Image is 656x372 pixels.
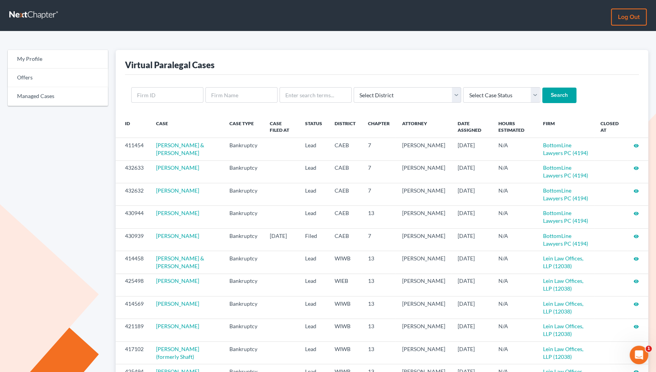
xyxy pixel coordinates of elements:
[328,206,361,228] td: CAEB
[492,296,536,319] td: N/A
[156,300,199,307] a: [PERSON_NAME]
[633,188,639,194] i: visibility
[396,251,451,274] td: [PERSON_NAME]
[633,255,639,262] a: visibility
[633,324,639,329] i: visibility
[396,274,451,296] td: [PERSON_NAME]
[633,323,639,329] a: visibility
[279,87,352,103] input: Enter search terms...
[542,88,576,103] input: Search
[8,69,108,87] a: Offers
[328,183,361,206] td: CAEB
[633,164,639,171] a: visibility
[396,341,451,364] td: [PERSON_NAME]
[361,274,396,296] td: 13
[543,300,583,315] a: Lein Law Offices, LLP (12038)
[116,115,150,138] th: ID
[543,277,583,292] a: Lein Law Offices, LLP (12038)
[116,160,150,183] td: 432633
[205,87,278,103] input: Firm Name
[116,138,150,160] td: 411454
[633,210,639,216] a: visibility
[361,183,396,206] td: 7
[8,87,108,106] a: Managed Cases
[396,183,451,206] td: [PERSON_NAME]
[116,296,150,319] td: 414569
[451,319,492,341] td: [DATE]
[328,319,361,341] td: WIWB
[492,228,536,251] td: N/A
[611,9,647,26] a: Log out
[630,346,648,364] iframe: Intercom live chat
[396,228,451,251] td: [PERSON_NAME]
[451,274,492,296] td: [DATE]
[492,138,536,160] td: N/A
[116,228,150,251] td: 430939
[298,274,328,296] td: Lead
[451,206,492,228] td: [DATE]
[543,323,583,337] a: Lein Law Offices, LLP (12038)
[492,206,536,228] td: N/A
[543,255,583,269] a: Lein Law Offices, LLP (12038)
[543,210,588,224] a: BottomLine Lawyers PC (4194)
[328,160,361,183] td: CAEB
[328,138,361,160] td: CAEB
[361,296,396,319] td: 13
[298,183,328,206] td: Lead
[361,138,396,160] td: 7
[298,206,328,228] td: Lead
[328,341,361,364] td: WIWB
[264,228,298,251] td: [DATE]
[298,296,328,319] td: Lead
[492,160,536,183] td: N/A
[223,296,264,319] td: Bankruptcy
[328,296,361,319] td: WIWB
[156,142,204,156] a: [PERSON_NAME] & [PERSON_NAME]
[116,183,150,206] td: 432632
[131,87,203,103] input: Firm ID
[223,206,264,228] td: Bankruptcy
[543,142,588,156] a: BottomLine Lawyers PC (4194)
[116,274,150,296] td: 425498
[396,319,451,341] td: [PERSON_NAME]
[396,160,451,183] td: [PERSON_NAME]
[328,115,361,138] th: District
[125,59,215,71] div: Virtual Paralegal Cases
[451,251,492,274] td: [DATE]
[451,341,492,364] td: [DATE]
[8,50,108,69] a: My Profile
[223,251,264,274] td: Bankruptcy
[492,274,536,296] td: N/A
[543,164,588,179] a: BottomLine Lawyers PC (4194)
[361,251,396,274] td: 13
[396,206,451,228] td: [PERSON_NAME]
[543,232,588,247] a: BottomLine Lawyers PC (4194)
[633,279,639,284] i: visibility
[298,251,328,274] td: Lead
[633,142,639,148] a: visibility
[633,234,639,239] i: visibility
[492,115,536,138] th: Hours Estimated
[116,319,150,341] td: 421189
[633,211,639,216] i: visibility
[361,115,396,138] th: Chapter
[223,115,264,138] th: Case Type
[223,341,264,364] td: Bankruptcy
[328,228,361,251] td: CAEB
[451,228,492,251] td: [DATE]
[150,115,223,138] th: Case
[633,232,639,239] a: visibility
[633,301,639,307] i: visibility
[223,319,264,341] td: Bankruptcy
[396,296,451,319] td: [PERSON_NAME]
[298,319,328,341] td: Lead
[633,165,639,171] i: visibility
[156,210,199,216] a: [PERSON_NAME]
[492,251,536,274] td: N/A
[156,164,199,171] a: [PERSON_NAME]
[492,183,536,206] td: N/A
[156,255,204,269] a: [PERSON_NAME] & [PERSON_NAME]
[116,341,150,364] td: 417102
[451,183,492,206] td: [DATE]
[451,115,492,138] th: Date Assigned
